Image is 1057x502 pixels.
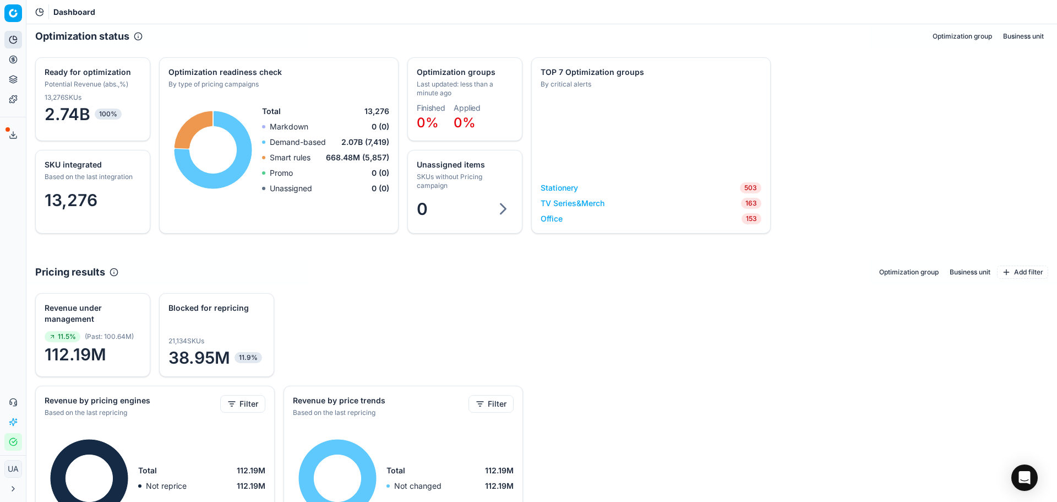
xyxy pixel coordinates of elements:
[95,109,122,120] span: 100%
[85,332,134,341] span: ( Past : 100.64M )
[997,266,1048,279] button: Add filter
[237,465,265,476] span: 112.19M
[417,104,445,112] dt: Finished
[45,408,218,417] div: Based on the last repricing
[45,190,97,210] span: 13,276
[270,183,312,194] p: Unassigned
[45,172,139,181] div: Based on the last integration
[1011,465,1038,491] div: Open Intercom Messenger
[541,198,604,209] a: TV Series&Merch
[4,460,22,478] button: UA
[45,331,80,342] span: 11.5%
[372,121,389,132] span: 0 (0)
[168,337,204,346] span: 21,134 SKUs
[45,104,141,124] span: 2.74B
[293,408,466,417] div: Based on the last repricing
[5,461,21,477] span: UA
[45,395,218,406] div: Revenue by pricing engines
[741,198,761,209] span: 163
[45,159,139,170] div: SKU integrated
[740,182,761,193] span: 503
[468,395,514,413] button: Filter
[35,29,129,44] h2: Optimization status
[235,352,262,363] span: 11.9%
[928,30,996,43] button: Optimization group
[146,481,187,492] p: Not reprice
[45,344,141,364] span: 112.19M
[454,104,481,112] dt: Applied
[45,67,139,78] div: Ready for optimization
[220,395,265,413] button: Filter
[541,213,563,224] a: Office
[417,115,439,131] span: 0%
[45,303,139,325] div: Revenue under management
[35,265,105,280] h2: Pricing results
[372,183,389,194] span: 0 (0)
[364,106,389,117] span: 13,276
[237,481,265,492] span: 112.19M
[168,80,387,89] div: By type of pricing campaigns
[168,67,387,78] div: Optimization readiness check
[417,159,511,170] div: Unassigned items
[326,152,389,163] span: 668.48M (5,857)
[293,395,466,406] div: Revenue by price trends
[372,168,389,179] span: 0 (0)
[541,67,759,78] div: TOP 7 Optimization groups
[53,7,95,18] nav: breadcrumb
[417,67,511,78] div: Optimization groups
[270,152,310,163] p: Smart rules
[168,303,263,314] div: Blocked for repricing
[454,115,476,131] span: 0%
[999,30,1048,43] button: Business unit
[541,80,759,89] div: By critical alerts
[262,106,281,117] span: Total
[53,7,95,18] span: Dashboard
[875,266,943,279] button: Optimization group
[45,80,139,89] div: Potential Revenue (abs.,%)
[341,137,389,148] span: 2.07B (7,419)
[168,348,265,368] span: 38.95M
[742,213,761,224] span: 153
[417,172,511,190] div: SKUs without Pricing campaign
[270,121,308,132] p: Markdown
[138,465,157,476] span: Total
[485,481,514,492] span: 112.19M
[270,137,326,148] p: Demand-based
[417,199,428,219] span: 0
[945,266,995,279] button: Business unit
[417,80,511,98] div: Last updated: less than a minute ago
[45,93,81,102] span: 13,276 SKUs
[394,481,442,492] p: Not changed
[270,168,293,179] p: Promo
[386,465,405,476] span: Total
[485,465,514,476] span: 112.19M
[541,182,578,193] a: Stationery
